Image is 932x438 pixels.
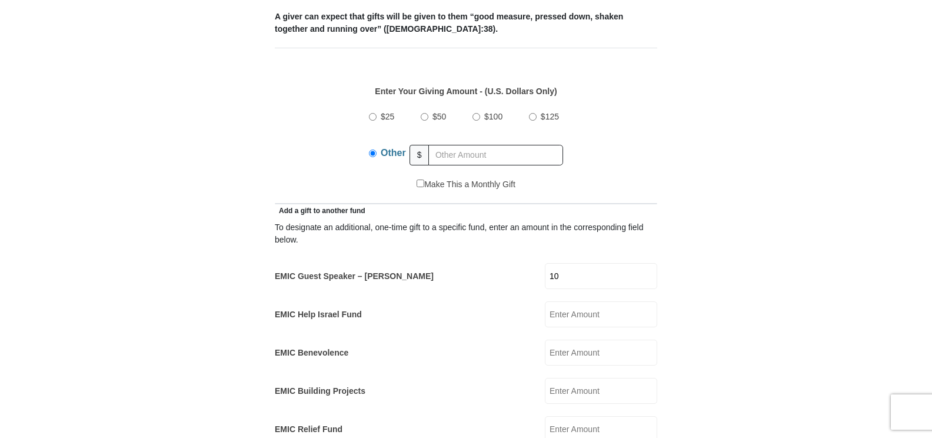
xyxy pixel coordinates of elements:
[417,178,515,191] label: Make This a Monthly Gift
[275,221,657,246] div: To designate an additional, one-time gift to a specific fund, enter an amount in the correspondin...
[381,148,406,158] span: Other
[275,347,348,359] label: EMIC Benevolence
[484,112,502,121] span: $100
[410,145,430,165] span: $
[545,263,657,289] input: Enter Amount
[381,112,394,121] span: $25
[275,308,362,321] label: EMIC Help Israel Fund
[275,207,365,215] span: Add a gift to another fund
[375,87,557,96] strong: Enter Your Giving Amount - (U.S. Dollars Only)
[275,12,623,34] b: A giver can expect that gifts will be given to them “good measure, pressed down, shaken together ...
[428,145,563,165] input: Other Amount
[545,340,657,366] input: Enter Amount
[541,112,559,121] span: $125
[432,112,446,121] span: $50
[275,423,342,436] label: EMIC Relief Fund
[545,378,657,404] input: Enter Amount
[417,180,424,187] input: Make This a Monthly Gift
[545,301,657,327] input: Enter Amount
[275,270,434,283] label: EMIC Guest Speaker – [PERSON_NAME]
[275,385,365,397] label: EMIC Building Projects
